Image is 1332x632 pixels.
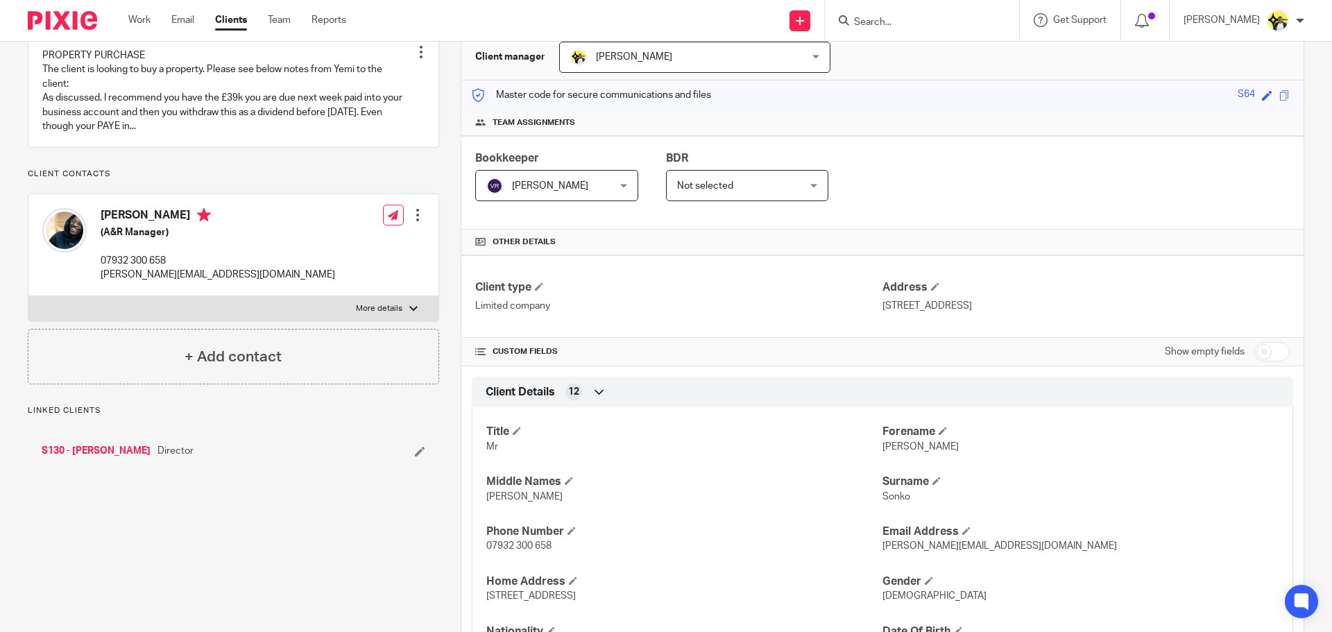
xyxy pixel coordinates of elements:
[853,17,977,29] input: Search
[493,117,575,128] span: Team assignments
[472,88,711,102] p: Master code for secure communications and files
[171,13,194,27] a: Email
[475,50,545,64] h3: Client manager
[486,178,503,194] img: svg%3E
[101,208,335,225] h4: [PERSON_NAME]
[882,425,1279,439] h4: Forename
[486,524,882,539] h4: Phone Number
[882,524,1279,539] h4: Email Address
[1267,10,1289,32] img: Carine-Starbridge.jpg
[101,254,335,268] p: 07932 300 658
[882,541,1117,551] span: [PERSON_NAME][EMAIL_ADDRESS][DOMAIN_NAME]
[101,268,335,282] p: [PERSON_NAME][EMAIL_ADDRESS][DOMAIN_NAME]
[28,11,97,30] img: Pixie
[882,442,959,452] span: [PERSON_NAME]
[486,591,576,601] span: [STREET_ADDRESS]
[42,208,87,253] img: Glenn%20Sonko.jpg
[185,346,282,368] h4: + Add contact
[101,225,335,239] h5: (A&R Manager)
[486,475,882,489] h4: Middle Names
[666,153,688,164] span: BDR
[475,299,882,313] p: Limited company
[882,591,987,601] span: [DEMOGRAPHIC_DATA]
[28,169,439,180] p: Client contacts
[475,280,882,295] h4: Client type
[486,442,498,452] span: Mr
[311,13,346,27] a: Reports
[268,13,291,27] a: Team
[882,299,1290,313] p: [STREET_ADDRESS]
[1238,87,1255,103] div: S64
[493,237,556,248] span: Other details
[215,13,247,27] a: Clients
[42,444,151,458] a: S130 - [PERSON_NAME]
[128,13,151,27] a: Work
[486,492,563,502] span: [PERSON_NAME]
[882,492,910,502] span: Sonko
[570,49,587,65] img: Carine-Starbridge.jpg
[486,541,552,551] span: 07932 300 658
[356,303,402,314] p: More details
[882,280,1290,295] h4: Address
[882,574,1279,589] h4: Gender
[28,405,439,416] p: Linked clients
[882,475,1279,489] h4: Surname
[1053,15,1107,25] span: Get Support
[197,208,211,222] i: Primary
[157,444,194,458] span: Director
[1165,345,1245,359] label: Show empty fields
[512,181,588,191] span: [PERSON_NAME]
[596,52,672,62] span: [PERSON_NAME]
[677,181,733,191] span: Not selected
[486,385,555,400] span: Client Details
[475,153,539,164] span: Bookkeeper
[1184,13,1260,27] p: [PERSON_NAME]
[568,385,579,399] span: 12
[486,425,882,439] h4: Title
[486,574,882,589] h4: Home Address
[475,346,882,357] h4: CUSTOM FIELDS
